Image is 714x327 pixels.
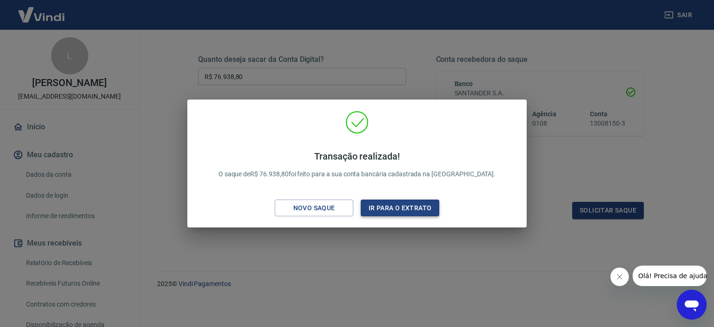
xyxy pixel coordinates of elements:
[361,200,439,217] button: Ir para o extrato
[677,290,707,320] iframe: Botão para abrir a janela de mensagens
[633,266,707,286] iframe: Mensagem da empresa
[218,151,496,179] p: O saque de R$ 76.938,80 foi feito para a sua conta bancária cadastrada na [GEOGRAPHIC_DATA].
[282,202,346,214] div: Novo saque
[275,200,353,217] button: Novo saque
[218,151,496,162] h4: Transação realizada!
[610,267,629,286] iframe: Fechar mensagem
[6,7,78,14] span: Olá! Precisa de ajuda?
